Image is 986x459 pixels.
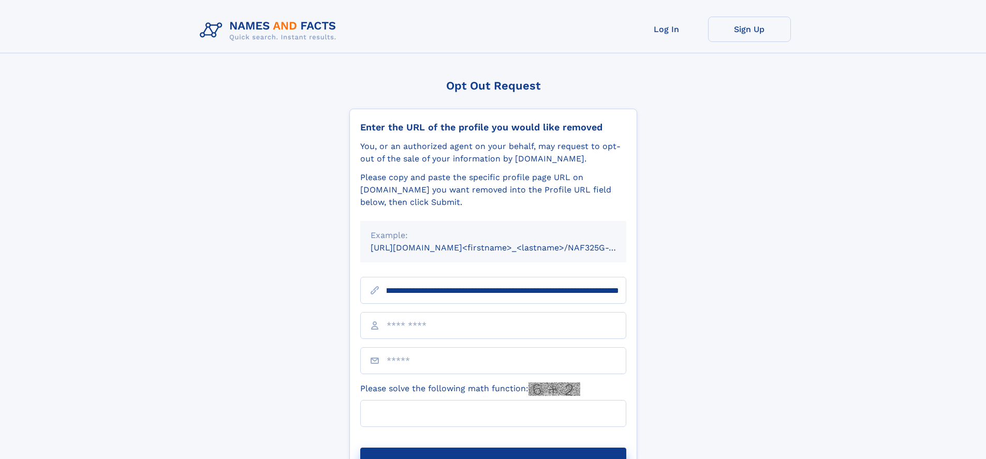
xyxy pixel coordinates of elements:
[196,17,345,45] img: Logo Names and Facts
[360,122,626,133] div: Enter the URL of the profile you would like removed
[708,17,791,42] a: Sign Up
[625,17,708,42] a: Log In
[371,243,646,253] small: [URL][DOMAIN_NAME]<firstname>_<lastname>/NAF325G-xxxxxxxx
[360,140,626,165] div: You, or an authorized agent on your behalf, may request to opt-out of the sale of your informatio...
[371,229,616,242] div: Example:
[360,382,580,396] label: Please solve the following math function:
[360,171,626,209] div: Please copy and paste the specific profile page URL on [DOMAIN_NAME] you want removed into the Pr...
[349,79,637,92] div: Opt Out Request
